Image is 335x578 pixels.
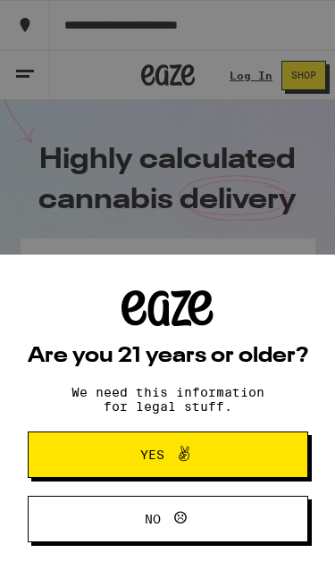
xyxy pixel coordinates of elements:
[28,496,308,542] button: No
[56,385,280,414] p: We need this information for legal stuff.
[140,448,164,461] span: Yes
[145,513,161,525] span: No
[28,346,308,367] h2: Are you 21 years or older?
[28,431,308,478] button: Yes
